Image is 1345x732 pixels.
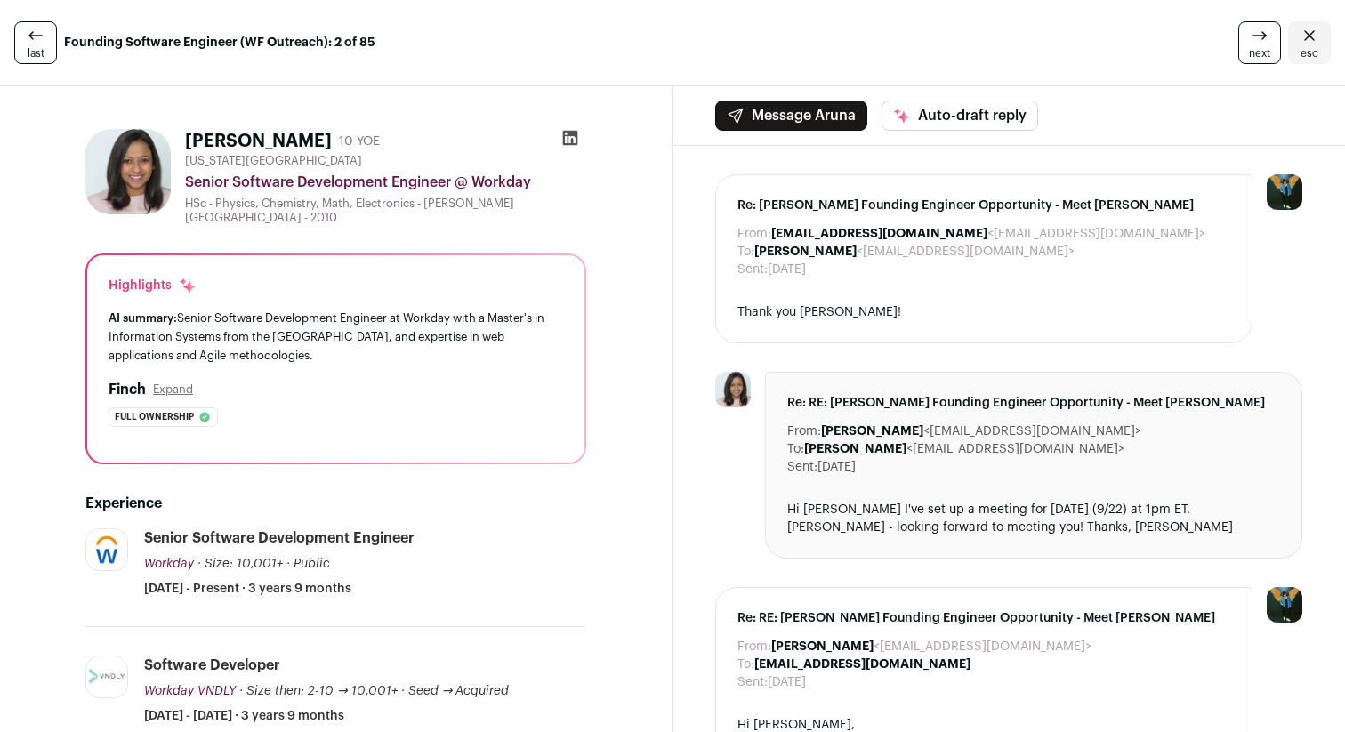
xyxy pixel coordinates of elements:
dd: <[EMAIL_ADDRESS][DOMAIN_NAME]> [771,225,1205,243]
h1: [PERSON_NAME] [185,129,332,154]
dd: <[EMAIL_ADDRESS][DOMAIN_NAME]> [821,422,1141,440]
span: esc [1301,46,1318,60]
dt: From: [787,422,821,440]
dd: <[EMAIL_ADDRESS][DOMAIN_NAME]> [804,440,1124,458]
div: Senior Software Development Engineer @ Workday [185,172,586,193]
a: next [1238,21,1281,64]
span: · Size: 10,001+ [197,558,283,570]
span: Workday [144,558,194,570]
span: Full ownership [115,408,194,426]
span: [DATE] - Present · 3 years 9 months [144,580,351,598]
dd: [DATE] [768,673,806,691]
a: last [14,21,57,64]
b: [PERSON_NAME] [771,640,874,653]
img: 12031951-medium_jpg [1267,587,1302,623]
h2: Finch [109,379,146,400]
dt: To: [737,656,754,673]
button: Auto-draft reply [882,101,1038,131]
img: 8dc5308e9856ba8b146e865d3e0101cecba397d79c392eef46338f36453a5cf4 [85,129,171,214]
b: [PERSON_NAME] [804,443,906,455]
span: Seed → Acquired [408,685,510,697]
dt: From: [737,638,771,656]
dd: <[EMAIL_ADDRESS][DOMAIN_NAME]> [754,243,1075,261]
b: [EMAIL_ADDRESS][DOMAIN_NAME] [771,228,987,240]
img: 8dc5308e9856ba8b146e865d3e0101cecba397d79c392eef46338f36453a5cf4 [715,372,751,407]
div: HSc - Physics, Chemistry, Math, Electronics - [PERSON_NAME][GEOGRAPHIC_DATA] - 2010 [185,197,586,225]
img: 088e620c0ff53a0eeb9eeb80a9cca852ee7965e12600546ae00a8b998256f410.jpg [86,656,127,697]
dt: From: [737,225,771,243]
dt: Sent: [787,458,817,476]
span: Re: RE: [PERSON_NAME] Founding Engineer Opportunity - Meet [PERSON_NAME] [787,394,1280,412]
dd: [DATE] [817,458,856,476]
a: Close [1288,21,1331,64]
img: f07747d9b8bb847fb50f61b6ac2d581358a6928a60e0b530638f9b7334f989e1.jpg [86,529,127,570]
span: AI summary: [109,312,177,324]
button: Message Aruna [715,101,867,131]
span: · [286,555,290,573]
b: [PERSON_NAME] [821,425,923,438]
h2: Experience [85,493,586,514]
div: 10 YOE [339,133,380,150]
b: [PERSON_NAME] [754,245,857,258]
span: next [1249,46,1270,60]
span: [US_STATE][GEOGRAPHIC_DATA] [185,154,362,168]
span: last [28,46,44,60]
img: 12031951-medium_jpg [1267,174,1302,210]
span: · [401,682,405,700]
dd: [DATE] [768,261,806,278]
div: Highlights [109,277,197,294]
div: Senior Software Development Engineer [144,528,415,548]
span: Workday VNDLY [144,685,236,697]
strong: Founding Software Engineer (WF Outreach): 2 of 85 [64,34,375,52]
dt: Sent: [737,673,768,691]
dt: Sent: [737,261,768,278]
div: Senior Software Development Engineer at Workday with a Master's in Information Systems from the [... [109,309,563,365]
span: [DATE] - [DATE] · 3 years 9 months [144,707,344,725]
span: · Size then: 2-10 → 10,001+ [239,685,398,697]
div: Hi [PERSON_NAME] I've set up a meeting for [DATE] (9/22) at 1pm ET. [PERSON_NAME] - looking forwa... [787,501,1280,536]
b: [EMAIL_ADDRESS][DOMAIN_NAME] [754,658,970,671]
dd: <[EMAIL_ADDRESS][DOMAIN_NAME]> [771,638,1091,656]
button: Expand [153,382,193,397]
div: Thank you [PERSON_NAME]! [737,303,1230,321]
span: Public [294,558,330,570]
span: Re: [PERSON_NAME] Founding Engineer Opportunity - Meet [PERSON_NAME] [737,197,1230,214]
dt: To: [737,243,754,261]
div: Software Developer [144,656,280,675]
dt: To: [787,440,804,458]
span: Re: RE: [PERSON_NAME] Founding Engineer Opportunity - Meet [PERSON_NAME] [737,609,1230,627]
